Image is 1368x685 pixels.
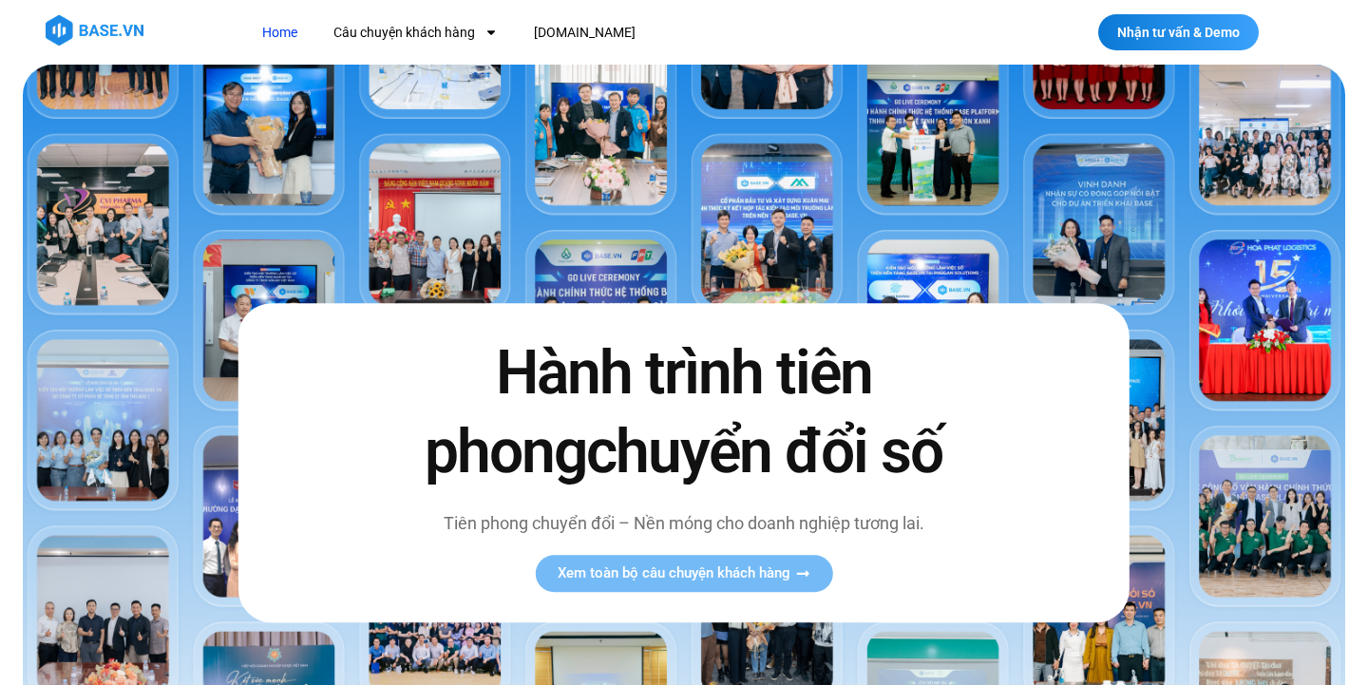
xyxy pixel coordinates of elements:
[1098,14,1259,50] a: Nhận tư vấn & Demo
[535,555,832,592] a: Xem toàn bộ câu chuyện khách hàng
[558,566,790,580] span: Xem toàn bộ câu chuyện khách hàng
[586,416,942,487] span: chuyển đổi số
[1117,26,1240,39] span: Nhận tư vấn & Demo
[319,15,512,50] a: Câu chuyện khách hàng
[385,510,983,536] p: Tiên phong chuyển đổi – Nền móng cho doanh nghiệp tương lai.
[248,15,312,50] a: Home
[520,15,650,50] a: [DOMAIN_NAME]
[385,333,983,491] h2: Hành trình tiên phong
[248,15,977,50] nav: Menu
